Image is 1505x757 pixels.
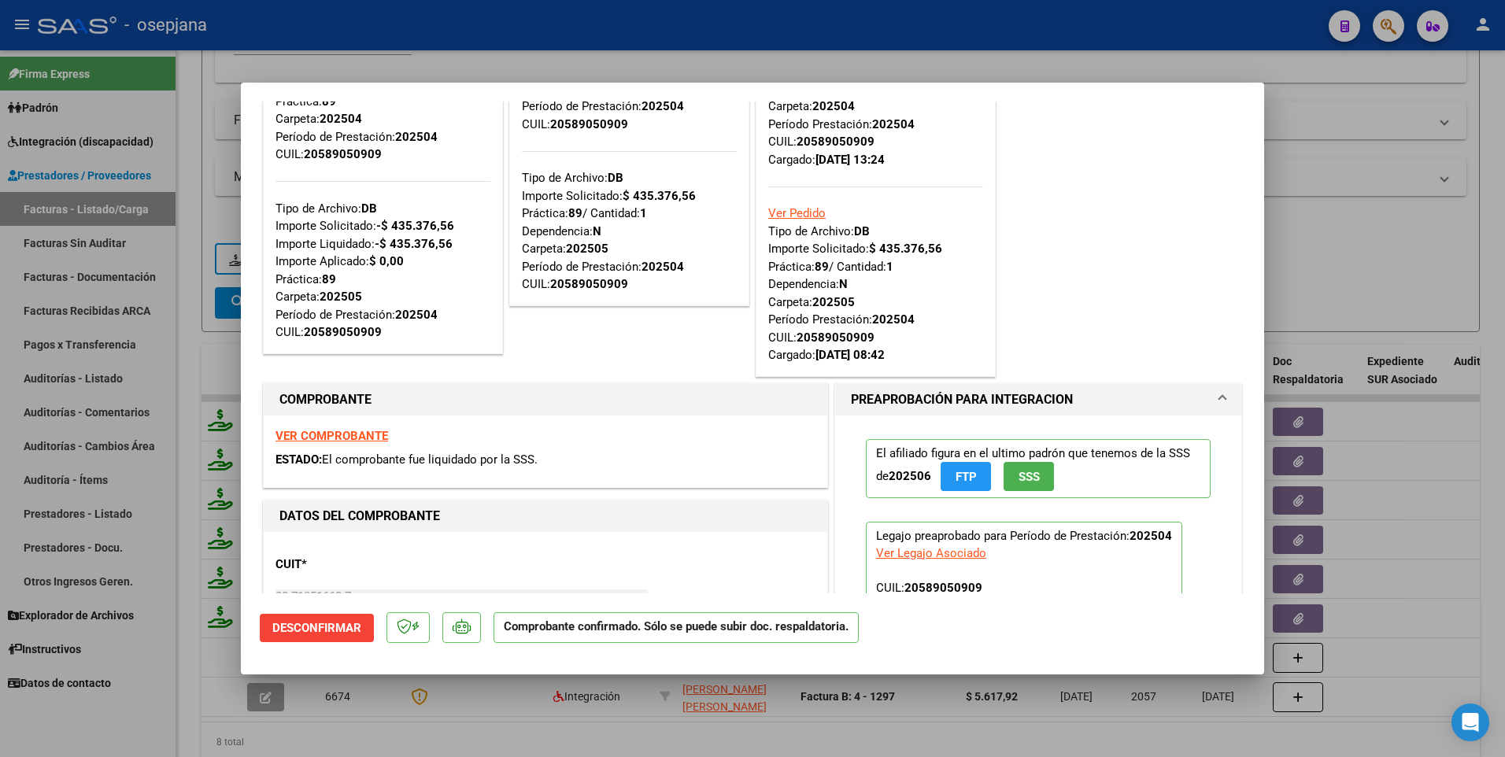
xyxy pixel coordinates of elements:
div: Tipo de Archivo: Importe Solicitado: Práctica: / Cantidad: Dependencia: Carpeta: Período Prestaci... [768,168,983,364]
span: FTP [956,470,977,484]
p: Legajo preaprobado para Período de Prestación: [866,522,1182,673]
strong: 202504 [812,99,855,113]
strong: 202504 [1130,529,1172,543]
strong: 202504 [872,312,915,327]
strong: N [839,277,848,291]
span: SSS [1019,470,1040,484]
div: Ver Legajo Asociado [876,545,986,562]
strong: 89 [322,272,336,286]
div: 20589050909 [797,133,875,151]
a: Ver Pedido [768,206,826,220]
strong: $ 435.376,56 [869,242,942,256]
strong: -$ 435.376,56 [375,237,453,251]
button: FTP [941,462,991,491]
strong: 1 [640,206,647,220]
strong: 89 [815,260,829,274]
div: Tipo de Archivo: Importe Solicitado: Importe Liquidado: Importe Aplicado: Práctica: Carpeta: Perí... [275,164,490,342]
strong: 202504 [642,99,684,113]
strong: N [593,224,601,238]
button: SSS [1004,462,1054,491]
strong: DB [854,224,870,238]
p: CUIT [275,556,438,574]
strong: 1 [886,260,893,274]
span: El comprobante fue liquidado por la SSS. [322,452,538,467]
strong: 202505 [812,295,855,309]
p: El afiliado figura en el ultimo padrón que tenemos de la SSS de [866,439,1211,498]
div: PREAPROBACIÓN PARA INTEGRACION [835,415,1241,709]
div: 20589050909 [797,329,875,347]
strong: [DATE] 08:42 [815,348,885,362]
strong: 89 [568,206,582,220]
strong: 202505 [566,242,608,256]
div: 20589050909 [550,116,628,134]
strong: 202505 [320,290,362,304]
a: VER COMPROBANTE [275,429,388,443]
strong: 202504 [395,308,438,322]
strong: $ 435.376,56 [623,189,696,203]
strong: 202504 [320,112,362,126]
span: Desconfirmar [272,621,361,635]
div: 20589050909 [904,579,982,596]
span: CUIL: Nombre y Apellido: Período Desde: Período Hasta: Admite Dependencia: [876,581,1067,664]
strong: DB [361,201,377,216]
span: ESTADO: [275,452,322,467]
button: Desconfirmar [260,614,374,642]
div: 20589050909 [304,146,382,164]
strong: [DATE] 13:24 [815,153,885,167]
strong: $ 0,00 [369,254,404,268]
strong: -$ 435.376,56 [376,219,454,233]
strong: DB [608,171,623,185]
strong: 202504 [872,117,915,131]
strong: 202506 [889,469,931,483]
strong: 202504 [395,130,438,144]
h1: PREAPROBACIÓN PARA INTEGRACION [851,390,1073,409]
div: 20589050909 [550,275,628,294]
strong: DATOS DEL COMPROBANTE [279,508,440,523]
div: 20589050909 [304,323,382,342]
p: Comprobante confirmado. Sólo se puede subir doc. respaldatoria. [494,612,859,643]
strong: 202504 [642,260,684,274]
div: Open Intercom Messenger [1451,703,1489,741]
mat-expansion-panel-header: PREAPROBACIÓN PARA INTEGRACION [835,384,1241,415]
strong: COMPROBANTE [279,392,372,407]
div: Tipo de Archivo: Importe Solicitado: Práctica: / Cantidad: Dependencia: Carpeta: Período de Prest... [522,133,737,294]
strong: 89 [322,94,336,109]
